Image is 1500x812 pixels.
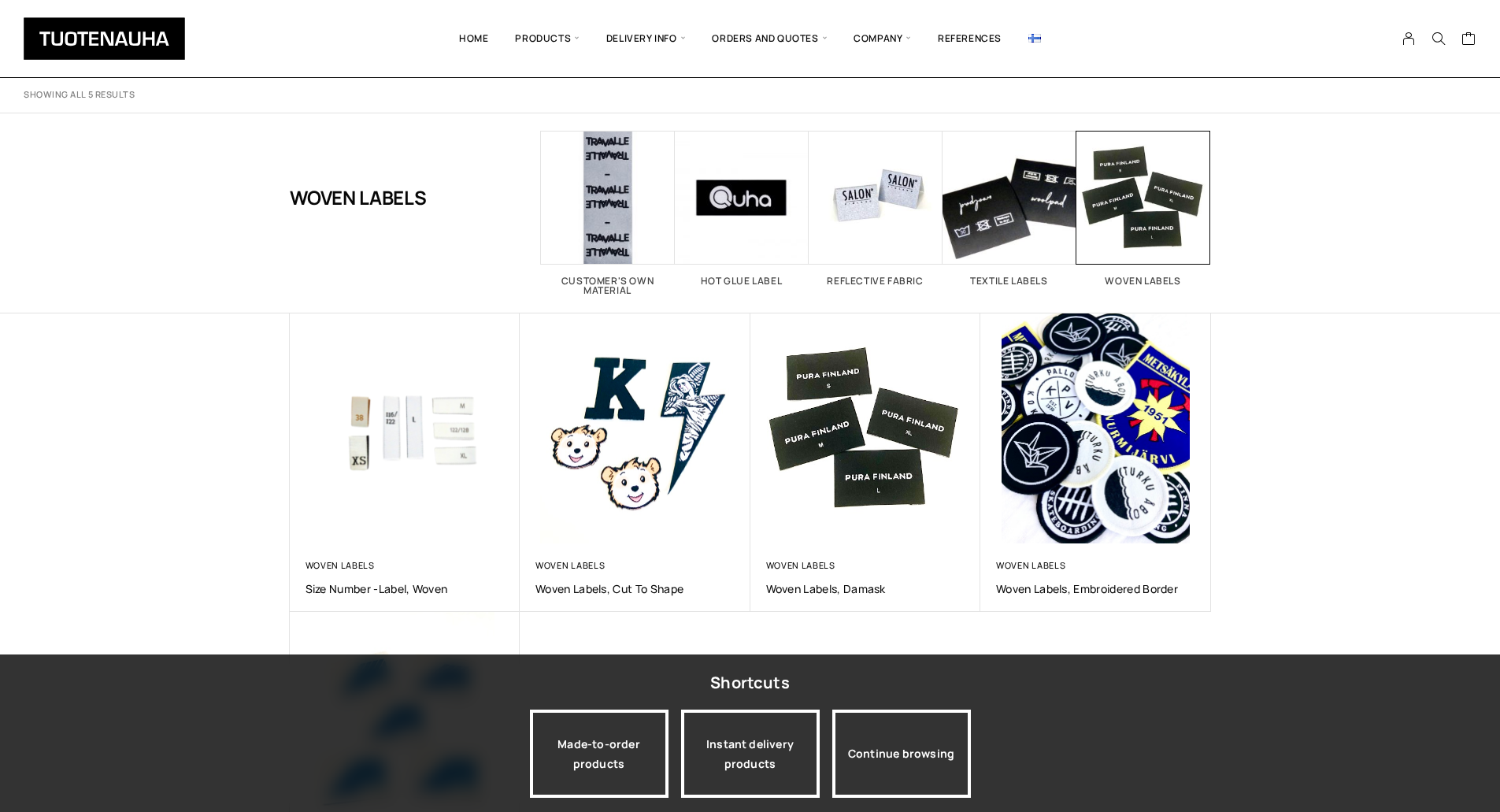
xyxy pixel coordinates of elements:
[832,710,971,798] div: Continue browsing
[675,276,809,286] h2: Hot glue label
[541,276,675,295] h2: Customer's own material
[541,131,675,295] a: Visit product category Customer's own material
[809,276,943,286] h2: Reflective fabric
[840,12,924,65] span: Company
[698,12,840,65] span: Orders and quotes
[24,89,135,101] p: Showing all 5 results
[24,17,185,60] img: Tuotenauha Oy
[809,131,943,286] a: Visit product category Reflective fabric
[1394,32,1424,46] a: My Account
[681,710,820,798] a: Instant delivery products
[1461,31,1476,50] a: Cart
[530,710,669,798] a: Made-to-order products
[924,12,1015,65] a: References
[535,559,605,571] a: Woven labels
[306,559,375,571] a: Woven labels
[996,581,1195,596] a: Woven labels, embroidered border
[996,559,1065,571] a: Woven labels
[766,559,835,571] a: Woven labels
[1424,32,1454,46] button: Search
[593,12,698,65] span: Delivery info
[1076,131,1210,286] a: Visit product category Woven labels
[502,12,592,65] span: Products
[1028,34,1041,43] img: Suomi
[306,581,505,596] a: Size Number -Label, Woven
[1076,276,1210,286] h2: Woven labels
[710,669,790,697] div: Shortcuts
[446,12,502,65] a: Home
[766,581,965,596] a: Woven labels, Damask
[675,131,809,286] a: Visit product category Hot glue label
[535,581,735,596] a: Woven labels, cut to shape
[943,131,1076,286] a: Visit product category Textile labels
[943,276,1076,286] h2: Textile labels
[290,131,427,265] h1: Woven labels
